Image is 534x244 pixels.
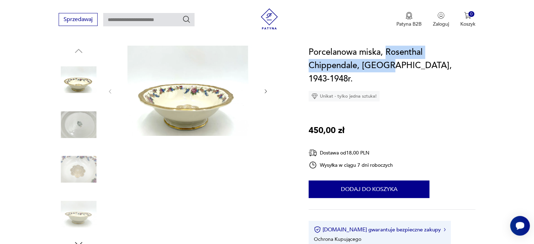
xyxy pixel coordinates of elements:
p: Koszyk [460,21,475,27]
img: Patyna - sklep z meblami i dekoracjami vintage [259,8,280,29]
button: Sprzedawaj [59,13,98,26]
button: 0Koszyk [460,12,475,27]
button: Dodaj do koszyka [309,180,429,198]
button: Patyna B2B [396,12,422,27]
button: [DOMAIN_NAME] gwarantuje bezpieczne zakupy [314,226,446,233]
a: Ikona medaluPatyna B2B [396,12,422,27]
h1: Porcelanowa miska, Rosenthal Chippendale, [GEOGRAPHIC_DATA], 1943-1948r. [309,46,475,86]
a: Sprzedawaj [59,18,98,22]
div: Dostawa od 18,00 PLN [309,149,393,157]
div: 0 [468,11,474,17]
div: Wysyłka w ciągu 7 dni roboczych [309,161,393,169]
img: Ikona diamentu [311,93,318,99]
img: Zdjęcie produktu Porcelanowa miska, Rosenthal Chippendale, Niemcy, 1943-1948r. [120,46,256,136]
img: Zdjęcie produktu Porcelanowa miska, Rosenthal Chippendale, Niemcy, 1943-1948r. [59,105,99,145]
button: Zaloguj [433,12,449,27]
img: Ikona koszyka [464,12,471,19]
iframe: Smartsupp widget button [510,216,530,236]
li: Ochrona Kupującego [314,236,361,243]
img: Zdjęcie produktu Porcelanowa miska, Rosenthal Chippendale, Niemcy, 1943-1948r. [59,194,99,234]
img: Ikona strzałki w prawo [444,228,446,231]
img: Zdjęcie produktu Porcelanowa miska, Rosenthal Chippendale, Niemcy, 1943-1948r. [59,60,99,100]
img: Zdjęcie produktu Porcelanowa miska, Rosenthal Chippendale, Niemcy, 1943-1948r. [59,149,99,189]
p: Patyna B2B [396,21,422,27]
img: Ikona certyfikatu [314,226,321,233]
div: Unikat - tylko jedna sztuka! [309,91,380,101]
p: 450,00 zł [309,124,344,137]
img: Ikonka użytkownika [437,12,444,19]
img: Ikona dostawy [309,149,317,157]
img: Ikona medalu [406,12,413,20]
p: Zaloguj [433,21,449,27]
button: Szukaj [182,15,191,24]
